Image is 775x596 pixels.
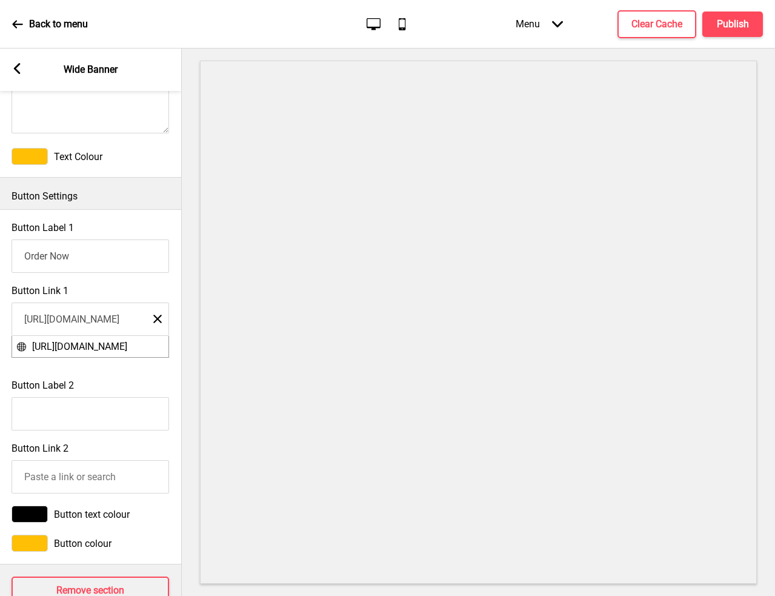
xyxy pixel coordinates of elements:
[12,222,74,233] label: Button Label 1
[617,10,696,38] button: Clear Cache
[12,285,68,296] label: Button Link 1
[702,12,763,37] button: Publish
[29,18,88,31] p: Back to menu
[12,8,88,41] a: Back to menu
[12,506,169,523] div: Button text colour
[12,460,169,494] input: Paste a link or search
[54,509,130,520] span: Button text colour
[12,190,169,203] p: Button Settings
[631,18,682,31] h4: Clear Cache
[12,148,169,165] div: Text Colour
[54,151,102,162] span: Text Colour
[12,380,74,391] label: Button Label 2
[64,63,118,76] p: Wide Banner
[54,538,111,549] span: Button colour
[12,303,169,336] input: Paste a link or search
[717,18,749,31] h4: Publish
[32,341,127,352] span: [URL][DOMAIN_NAME]
[504,6,575,42] div: Menu
[12,443,68,454] label: Button Link 2
[12,535,169,552] div: Button colour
